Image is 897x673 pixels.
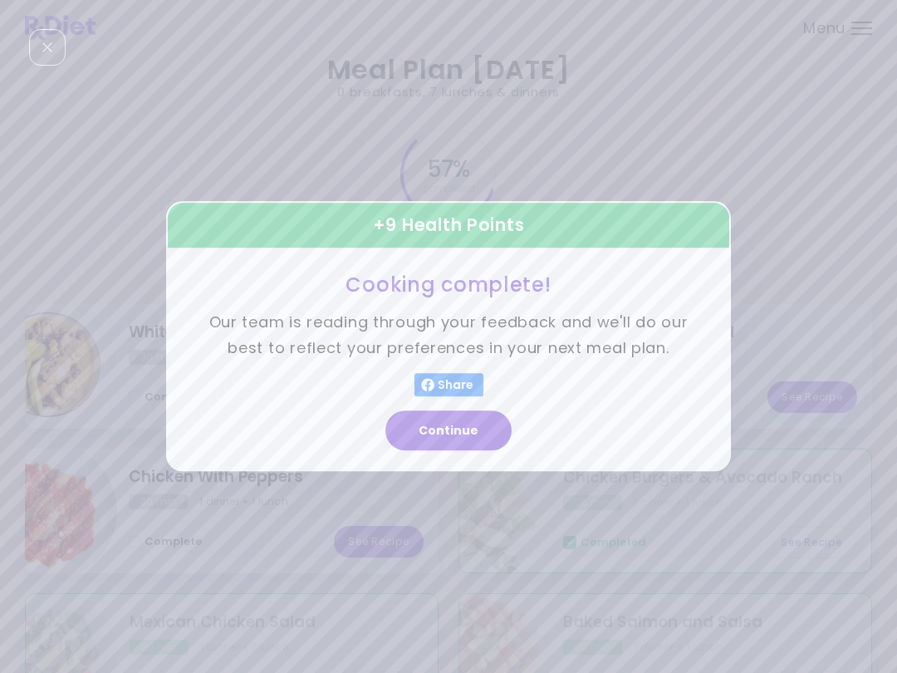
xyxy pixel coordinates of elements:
[434,379,477,392] span: Share
[208,272,689,297] h3: Cooking complete!
[29,29,66,66] div: Close
[385,411,512,451] button: Continue
[166,201,731,249] div: + 9 Health Points
[208,311,689,361] p: Our team is reading through your feedback and we'll do our best to reflect your preferences in yo...
[414,374,483,397] button: Share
